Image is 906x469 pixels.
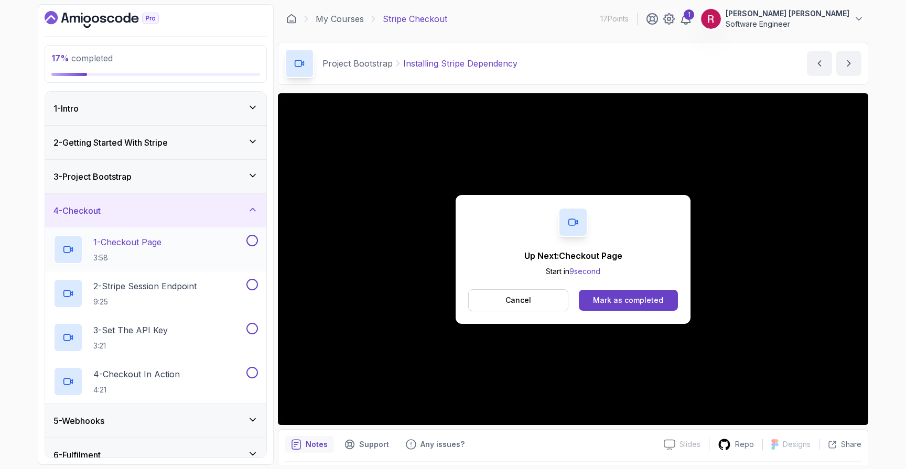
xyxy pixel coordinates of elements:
button: next content [836,51,861,76]
h3: 1 - Intro [53,102,79,115]
button: Share [819,439,861,450]
p: 3:21 [93,341,168,351]
div: Mark as completed [593,295,663,306]
p: 17 Points [600,14,629,24]
button: Mark as completed [579,290,678,311]
p: Share [841,439,861,450]
button: Support button [338,436,395,453]
button: user profile image[PERSON_NAME] [PERSON_NAME]Software Engineer [700,8,864,29]
button: 5-Webhooks [45,404,266,438]
h3: 4 - Checkout [53,204,101,217]
p: 9:25 [93,297,197,307]
span: completed [51,53,113,63]
div: 1 [684,9,694,20]
h3: 6 - Fulfilment [53,449,101,461]
p: Installing Stripe Dependency [403,57,517,70]
button: 3-Project Bootstrap [45,160,266,193]
p: Start in [524,266,622,277]
p: Slides [679,439,700,450]
p: Repo [735,439,754,450]
h3: 3 - Project Bootstrap [53,170,132,183]
img: user profile image [701,9,721,29]
button: previous content [807,51,832,76]
p: Notes [306,439,328,450]
button: 4-Checkout In Action4:21 [53,367,258,396]
p: Up Next: Checkout Page [524,249,622,262]
p: 3:58 [93,253,161,263]
p: Cancel [505,295,531,306]
iframe: To enrich screen reader interactions, please activate Accessibility in Grammarly extension settings [278,93,868,425]
p: 1 - Checkout Page [93,236,161,248]
p: 4 - Checkout In Action [93,368,180,380]
button: 4-Checkout [45,194,266,227]
p: Any issues? [420,439,465,450]
h3: 5 - Webhooks [53,415,104,427]
p: Software Engineer [726,19,849,29]
span: 17 % [51,53,69,63]
button: Feedback button [400,436,471,453]
a: Dashboard [45,11,183,28]
p: [PERSON_NAME] [PERSON_NAME] [726,8,849,19]
p: 3 - Set The API Key [93,324,168,336]
p: Stripe Checkout [383,13,447,25]
p: 4:21 [93,385,180,395]
button: 1-Checkout Page3:58 [53,235,258,264]
button: 1-Intro [45,92,266,125]
p: Project Bootstrap [322,57,393,70]
button: notes button [285,436,334,453]
span: 9 second [569,267,600,276]
a: Dashboard [286,14,297,24]
p: Support [359,439,389,450]
a: 1 [679,13,692,25]
p: 2 - Stripe Session Endpoint [93,280,197,292]
button: 3-Set The API Key3:21 [53,323,258,352]
a: My Courses [316,13,364,25]
button: 2-Getting Started With Stripe [45,126,266,159]
h3: 2 - Getting Started With Stripe [53,136,168,149]
a: Repo [709,438,762,451]
button: Cancel [468,289,568,311]
p: Designs [783,439,811,450]
button: 2-Stripe Session Endpoint9:25 [53,279,258,308]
